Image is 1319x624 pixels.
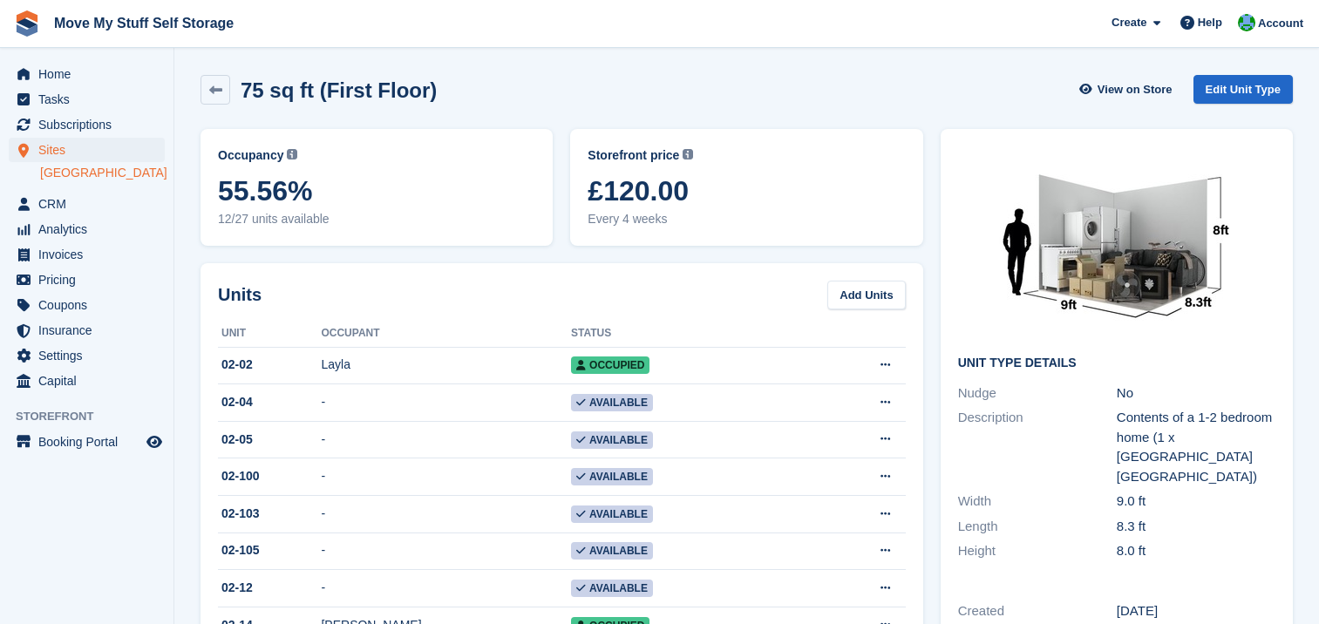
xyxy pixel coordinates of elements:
a: Preview store [144,431,165,452]
div: Width [958,492,1117,512]
div: 02-103 [218,505,321,523]
div: 02-12 [218,579,321,597]
span: Coupons [38,293,143,317]
span: Available [571,431,653,449]
div: Contents of a 1-2 bedroom home (1 x [GEOGRAPHIC_DATA] [GEOGRAPHIC_DATA]) [1117,408,1275,486]
span: Available [571,468,653,485]
span: View on Store [1098,81,1173,98]
div: Layla [321,356,571,374]
a: Edit Unit Type [1193,75,1293,104]
h2: Unit Type details [958,356,1275,370]
span: Insurance [38,318,143,343]
span: Home [38,62,143,86]
a: menu [9,293,165,317]
span: Settings [38,343,143,368]
span: Analytics [38,217,143,241]
h2: Units [218,281,262,308]
a: menu [9,217,165,241]
span: CRM [38,192,143,216]
span: Pricing [38,268,143,292]
a: menu [9,138,165,162]
th: Status [571,320,814,348]
td: - [321,458,571,496]
span: Account [1258,15,1303,32]
a: menu [9,268,165,292]
a: menu [9,242,165,267]
div: 02-04 [218,393,321,411]
img: icon-info-grey-7440780725fd019a000dd9b08b2336e03edf1995a4989e88bcd33f0948082b44.svg [683,149,693,159]
span: 12/27 units available [218,210,535,228]
td: - [321,570,571,607]
span: Every 4 weeks [588,210,905,228]
span: Booking Portal [38,430,143,454]
a: menu [9,343,165,368]
div: 9.0 ft [1117,492,1275,512]
td: - [321,384,571,422]
span: Occupied [571,356,649,374]
span: Capital [38,369,143,393]
td: - [321,496,571,533]
span: Invoices [38,242,143,267]
img: icon-info-grey-7440780725fd019a000dd9b08b2336e03edf1995a4989e88bcd33f0948082b44.svg [287,149,297,159]
div: 02-05 [218,431,321,449]
a: menu [9,430,165,454]
span: Subscriptions [38,112,143,137]
div: 02-02 [218,356,321,374]
a: menu [9,192,165,216]
span: Create [1112,14,1146,31]
a: menu [9,62,165,86]
img: 75.jpg [986,146,1248,343]
span: Occupancy [218,146,283,165]
div: Length [958,517,1117,537]
a: View on Store [1078,75,1180,104]
a: menu [9,369,165,393]
div: [DATE] [1117,601,1275,621]
img: Dan [1238,14,1255,31]
a: Move My Stuff Self Storage [47,9,241,37]
span: Storefront price [588,146,679,165]
span: Available [571,394,653,411]
img: stora-icon-8386f47178a22dfd0bd8f6a31ec36ba5ce8667c1dd55bd0f319d3a0aa187defe.svg [14,10,40,37]
td: - [321,532,571,570]
span: Available [571,505,653,523]
span: Tasks [38,87,143,112]
div: No [1117,383,1275,404]
span: Sites [38,138,143,162]
div: 02-100 [218,467,321,485]
span: 55.56% [218,175,535,207]
div: Nudge [958,383,1117,404]
div: Created [958,601,1117,621]
a: menu [9,318,165,343]
div: 02-105 [218,541,321,560]
a: Add Units [827,281,905,309]
span: Available [571,542,653,560]
span: Help [1198,14,1222,31]
div: Height [958,541,1117,561]
a: menu [9,87,165,112]
span: Storefront [16,408,173,425]
h2: 75 sq ft (First Floor) [241,78,437,102]
td: - [321,421,571,458]
div: Description [958,408,1117,486]
a: menu [9,112,165,137]
a: [GEOGRAPHIC_DATA] [40,165,165,181]
span: £120.00 [588,175,905,207]
div: 8.3 ft [1117,517,1275,537]
th: Occupant [321,320,571,348]
span: Available [571,580,653,597]
th: Unit [218,320,321,348]
div: 8.0 ft [1117,541,1275,561]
